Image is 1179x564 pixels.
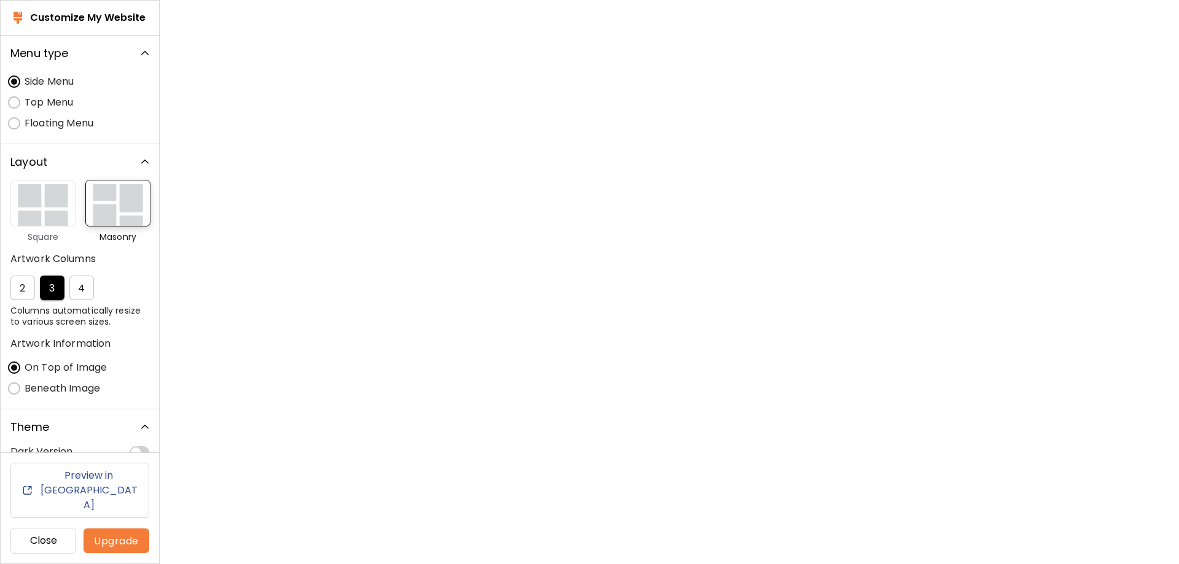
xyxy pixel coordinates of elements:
div: OVERLAY [10,357,117,378]
h6: Artwork Information [10,337,117,350]
span: On Top of Image [25,360,107,375]
img: paintBrush [10,10,25,25]
p: Layout [10,154,47,170]
div: TOP_NAVIGATION [10,92,149,113]
div: SIDE_NAVIGATION [10,71,149,92]
div: Menu type [1,36,159,71]
div: Theme [1,409,159,445]
h6: Columns automatically resize to various screen sizes. [10,305,149,327]
button: Upgrade [84,528,149,553]
h6: Square [10,231,76,242]
img: rightChevron [139,421,151,433]
img: rightChevron [139,156,151,168]
button: 3 [40,276,64,300]
button: 2 [10,276,35,300]
div: Menu type [1,445,159,468]
span: 4 [76,282,87,295]
div: UNDER_IMAGE [10,378,117,399]
p: Menu type [10,45,69,61]
img: MASONRY [85,180,150,226]
img: rightChevron [139,47,151,60]
span: Side Menu [25,74,74,89]
span: Upgrade [93,535,139,547]
p: Theme [10,419,49,435]
h6: Preview in [GEOGRAPHIC_DATA] [39,468,139,512]
button: 4 [69,276,94,300]
span: Floating Menu [25,116,93,131]
a: Close [10,528,76,554]
div: Layout [1,144,159,180]
div: Menu type [1,180,159,409]
img: icon [21,484,34,496]
span: 2 [17,282,28,295]
h6: Masonry [85,231,150,242]
span: Beneath Image [25,381,100,396]
h5: Customize My Website [30,11,146,25]
h5: Dark Version [10,445,72,458]
div: FLOATING_NAVIGATION [10,113,149,134]
h6: Artwork Columns [10,252,149,266]
span: Top Menu [25,95,73,110]
span: 3 [46,282,58,295]
a: Preview in [GEOGRAPHIC_DATA] [10,463,149,518]
div: Menu type [1,71,159,144]
img: GRID [10,180,76,226]
h6: Close [21,533,66,548]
